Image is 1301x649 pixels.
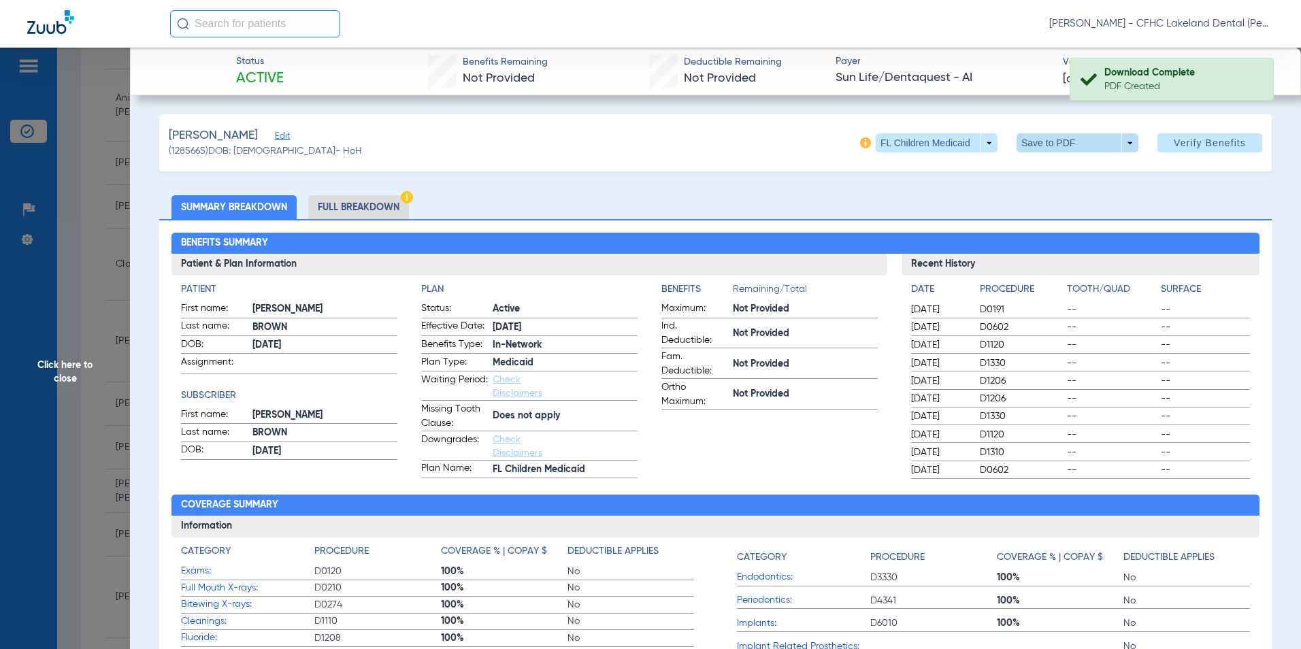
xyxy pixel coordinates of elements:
[661,350,728,378] span: Fam. Deductible:
[493,463,638,477] span: FL Children Medicaid
[421,461,488,478] span: Plan Name:
[684,72,756,84] span: Not Provided
[980,282,1062,297] h4: Procedure
[171,195,297,219] li: Summary Breakdown
[493,435,542,458] a: Check Disclaimers
[171,254,888,276] h3: Patient & Plan Information
[980,392,1062,405] span: D1206
[181,337,248,354] span: DOB:
[870,550,925,565] h4: Procedure
[870,616,997,630] span: D6010
[1063,71,1115,88] span: [DATE]
[1161,463,1250,477] span: --
[911,428,968,442] span: [DATE]
[1067,282,1156,297] h4: Tooth/Quad
[493,302,638,316] span: Active
[733,327,878,341] span: Not Provided
[997,544,1123,569] app-breakdown-title: Coverage % | Copay $
[1161,282,1250,301] app-breakdown-title: Surface
[911,463,968,477] span: [DATE]
[1161,374,1250,388] span: --
[836,69,1051,86] span: Sun Life/Dentaquest - AI
[314,565,441,578] span: D0120
[1123,550,1215,565] h4: Deductible Applies
[169,144,362,159] span: (1285665) DOB: [DEMOGRAPHIC_DATA] - HoH
[463,55,548,69] span: Benefits Remaining
[1067,410,1156,423] span: --
[1067,446,1156,459] span: --
[980,410,1062,423] span: D1330
[1104,80,1262,93] div: PDF Created
[661,301,728,318] span: Maximum:
[421,355,488,371] span: Plan Type:
[181,407,248,424] span: First name:
[737,544,870,569] app-breakdown-title: Category
[876,133,998,152] button: FL Children Medicaid
[181,388,397,403] app-breakdown-title: Subscriber
[252,338,397,352] span: [DATE]
[1067,428,1156,442] span: --
[870,571,997,584] span: D3330
[1123,594,1250,608] span: No
[733,387,878,401] span: Not Provided
[1123,616,1250,630] span: No
[1157,133,1262,152] button: Verify Benefits
[1067,392,1156,405] span: --
[1233,584,1301,649] iframe: Chat Widget
[252,408,397,422] span: [PERSON_NAME]
[980,282,1062,301] app-breakdown-title: Procedure
[275,131,287,144] span: Edit
[314,598,441,612] span: D0274
[1104,66,1262,80] div: Download Complete
[911,446,968,459] span: [DATE]
[441,598,567,612] span: 100%
[493,356,638,370] span: Medicaid
[441,544,547,559] h4: Coverage % | Copay $
[493,375,542,398] a: Check Disclaimers
[661,282,733,297] h4: Benefits
[1017,133,1138,152] button: Save to PDF
[1067,303,1156,316] span: --
[733,302,878,316] span: Not Provided
[1067,320,1156,334] span: --
[1161,392,1250,405] span: --
[1161,282,1250,297] h4: Surface
[493,409,638,423] span: Does not apply
[870,594,997,608] span: D4341
[181,581,314,595] span: Full Mouth X-rays:
[1174,137,1246,148] span: Verify Benefits
[567,631,694,645] span: No
[911,374,968,388] span: [DATE]
[737,550,787,565] h4: Category
[997,594,1123,608] span: 100%
[181,319,248,335] span: Last name:
[314,614,441,628] span: D1110
[1161,338,1250,352] span: --
[836,54,1051,69] span: Payer
[441,581,567,595] span: 100%
[181,301,248,318] span: First name:
[567,581,694,595] span: No
[870,544,997,569] app-breakdown-title: Procedure
[1049,17,1274,31] span: [PERSON_NAME] - CFHC Lakeland Dental (Peds)
[737,616,870,631] span: Implants:
[980,374,1062,388] span: D1206
[737,570,870,584] span: Endodontics:
[567,544,694,563] app-breakdown-title: Deductible Applies
[181,597,314,612] span: Bitewing X-rays:
[737,593,870,608] span: Periodontics:
[1067,338,1156,352] span: --
[1067,463,1156,477] span: --
[911,303,968,316] span: [DATE]
[181,564,314,578] span: Exams:
[27,10,74,34] img: Zuub Logo
[181,355,248,373] span: Assignment:
[181,425,248,442] span: Last name:
[441,544,567,563] app-breakdown-title: Coverage % | Copay $
[181,282,397,297] app-breakdown-title: Patient
[252,320,397,335] span: BROWN
[911,282,968,301] app-breakdown-title: Date
[567,544,659,559] h4: Deductible Applies
[421,282,638,297] app-breakdown-title: Plan
[171,495,1260,516] h2: Coverage Summary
